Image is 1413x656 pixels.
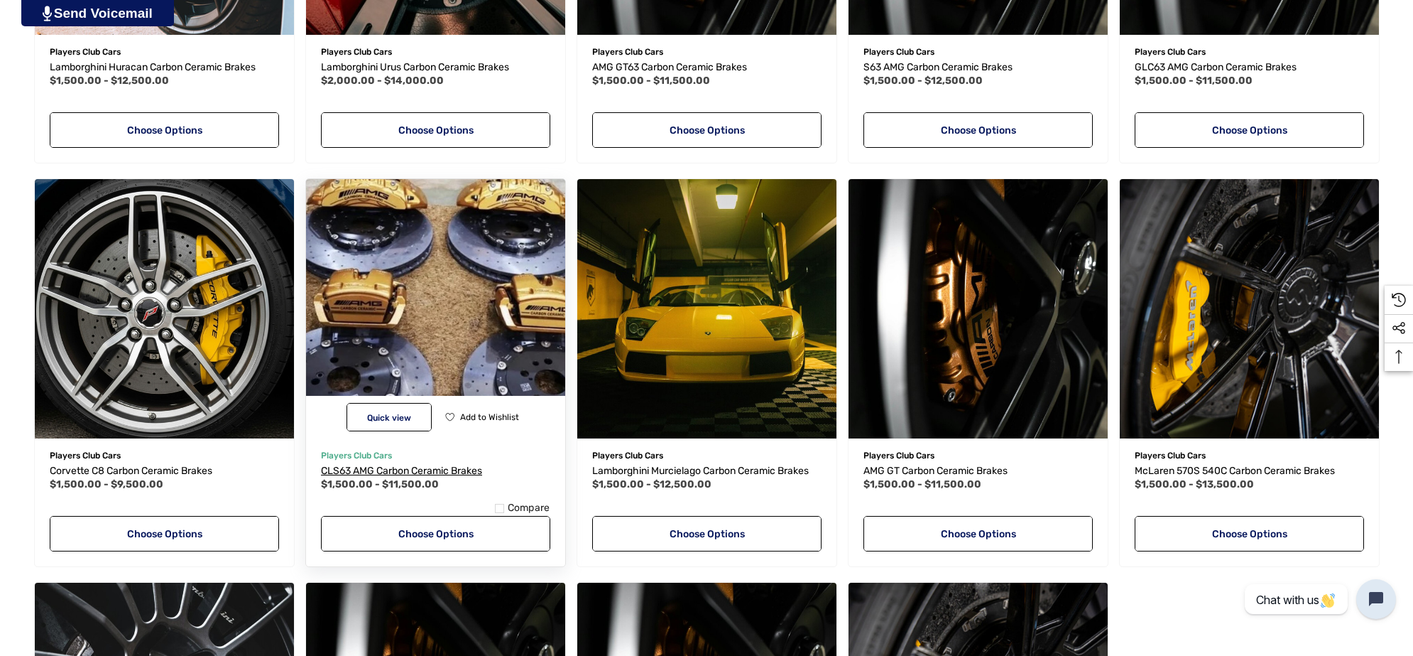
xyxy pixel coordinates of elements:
a: Choose Options [50,112,279,148]
img: Lamborghini Murcielago Carbon Ceramic Brakes [577,179,836,439]
a: Lamborghini Murcielago Carbon Ceramic Brakes,Price range from $1,500.00 to $12,500.00 [592,463,822,480]
svg: Recently Viewed [1392,293,1406,307]
span: $1,500.00 - $13,500.00 [1135,478,1254,490]
span: Quick view [367,413,411,423]
a: S63 AMG Carbon Ceramic Brakes,Price range from $1,500.00 to $12,500.00 [863,59,1093,76]
span: $1,500.00 - $12,500.00 [592,478,711,490]
p: Players Club Cars [321,446,550,465]
span: GLC63 AMG Carbon Ceramic Brakes [1135,61,1297,73]
a: AMG GT Carbon Ceramic Brakes,Price range from $1,500.00 to $11,500.00 [849,179,1108,439]
span: S63 AMG Carbon Ceramic Brakes [863,61,1013,73]
p: Players Club Cars [592,446,822,465]
span: $1,500.00 - $9,500.00 [50,478,163,490]
span: Lamborghini Murcielago Carbon Ceramic Brakes [592,465,809,477]
a: McLaren 570S 540C Carbon Ceramic Brakes,Price range from $1,500.00 to $13,500.00 [1120,179,1379,439]
a: McLaren 570S 540C Carbon Ceramic Brakes,Price range from $1,500.00 to $13,500.00 [1135,463,1364,480]
p: Players Club Cars [50,43,279,61]
span: $1,500.00 - $11,500.00 [592,75,710,87]
span: Add to Wishlist [460,412,519,422]
svg: Top [1385,350,1413,364]
a: Choose Options [321,516,550,552]
span: AMG GT Carbon Ceramic Brakes [863,465,1008,477]
a: AMG GT Carbon Ceramic Brakes,Price range from $1,500.00 to $11,500.00 [863,463,1093,480]
p: Players Club Cars [592,43,822,61]
span: Lamborghini Huracan Carbon Ceramic Brakes [50,61,256,73]
img: CLS63 AMG Carbon Ceramic Brakes [293,166,578,451]
span: $1,500.00 - $12,500.00 [50,75,169,87]
a: Choose Options [50,516,279,552]
a: Lamborghini Murcielago Carbon Ceramic Brakes,Price range from $1,500.00 to $12,500.00 [577,179,836,439]
span: CLS63 AMG Carbon Ceramic Brakes [321,465,482,477]
span: $1,500.00 - $11,500.00 [863,478,981,490]
a: Choose Options [863,112,1093,148]
a: Choose Options [592,112,822,148]
p: Players Club Cars [1135,43,1364,61]
span: Corvette C8 Carbon Ceramic Brakes [50,465,212,477]
a: AMG GT63 Carbon Ceramic Brakes,Price range from $1,500.00 to $11,500.00 [592,59,822,76]
a: Choose Options [1135,112,1364,148]
p: Players Club Cars [863,43,1093,61]
a: GLC63 AMG Carbon Ceramic Brakes,Price range from $1,500.00 to $11,500.00 [1135,59,1364,76]
span: $1,500.00 - $12,500.00 [863,75,983,87]
p: Players Club Cars [321,43,550,61]
span: $2,000.00 - $14,000.00 [321,75,444,87]
img: Corvette C8 Carbon Ceramic Brakes [35,179,294,439]
a: Corvette C8 Carbon Ceramic Brakes,Price range from $1,500.00 to $9,500.00 [50,463,279,480]
a: CLS63 AMG Carbon Ceramic Brakes,Price range from $1,500.00 to $11,500.00 [321,463,550,480]
img: McLaren 570S Carbon Ceramic Brakes [1120,179,1379,439]
span: $1,500.00 - $11,500.00 [321,478,439,490]
a: Choose Options [321,112,550,148]
span: $1,500.00 - $11,500.00 [1135,75,1253,87]
p: Players Club Cars [1135,446,1364,465]
a: Choose Options [863,516,1093,552]
button: Wishlist [440,403,524,431]
a: Choose Options [1135,516,1364,552]
img: AMG GT Carbon Ceramic Brakes [849,179,1108,439]
p: Players Club Cars [863,446,1093,465]
span: AMG GT63 Carbon Ceramic Brakes [592,61,747,73]
span: Compare [508,502,550,515]
a: Lamborghini Huracan Carbon Ceramic Brakes,Price range from $1,500.00 to $12,500.00 [50,59,279,76]
a: Choose Options [592,516,822,552]
a: Lamborghini Urus Carbon Ceramic Brakes,Price range from $2,000.00 to $14,000.00 [321,59,550,76]
p: Players Club Cars [50,446,279,465]
button: Quick View [347,403,432,431]
svg: Social Media [1392,321,1406,335]
a: Corvette C8 Carbon Ceramic Brakes,Price range from $1,500.00 to $9,500.00 [35,179,294,439]
img: PjwhLS0gR2VuZXJhdG9yOiBHcmF2aXQuaW8gLS0+PHN2ZyB4bWxucz0iaHR0cDovL3d3dy53My5vcmcvMjAwMC9zdmciIHhtb... [43,6,52,21]
a: CLS63 AMG Carbon Ceramic Brakes,Price range from $1,500.00 to $11,500.00 [306,179,565,439]
span: Lamborghini Urus Carbon Ceramic Brakes [321,61,509,73]
span: McLaren 570S 540C Carbon Ceramic Brakes [1135,465,1335,477]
